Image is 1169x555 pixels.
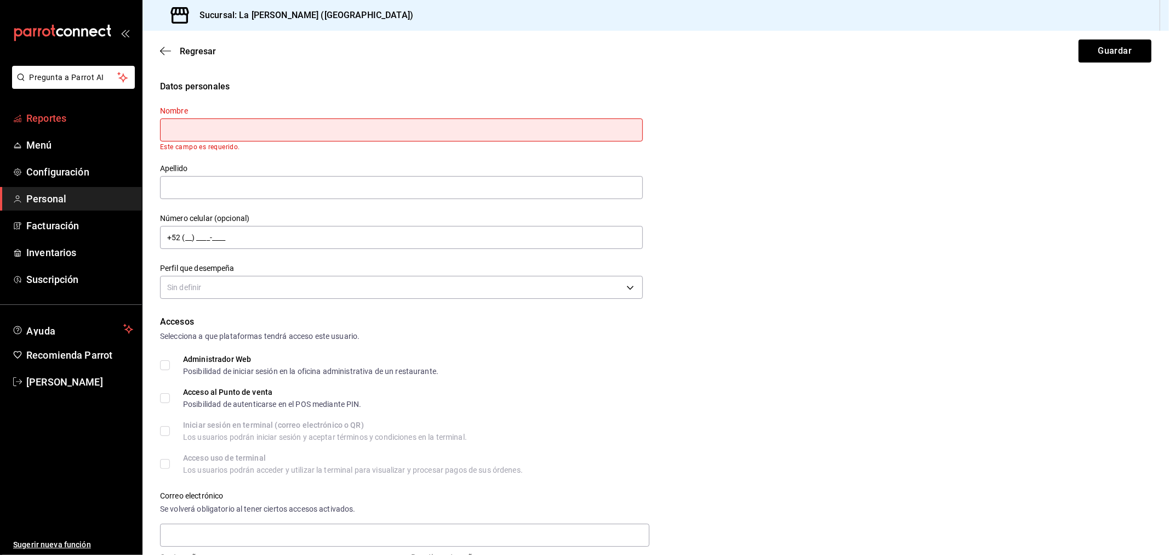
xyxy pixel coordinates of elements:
div: Sin definir [160,276,643,299]
label: Número celular (opcional) [160,215,643,223]
span: Ayuda [26,322,119,336]
div: Acceso uso de terminal [183,454,523,462]
span: Inventarios [26,245,133,260]
span: Recomienda Parrot [26,348,133,363]
span: Sugerir nueva función [13,539,133,551]
button: open_drawer_menu [121,29,129,37]
div: Administrador Web [183,355,438,363]
div: Accesos [160,315,1151,329]
span: Menú [26,138,133,152]
h3: Sucursal: La [PERSON_NAME] ([GEOGRAPHIC_DATA]) [191,9,413,22]
label: Apellido [160,165,643,173]
div: Los usuarios podrán iniciar sesión y aceptar términos y condiciones en la terminal. [183,433,467,441]
span: Suscripción [26,272,133,287]
button: Pregunta a Parrot AI [12,66,135,89]
span: Reportes [26,111,133,126]
span: Personal [26,191,133,206]
div: Selecciona a que plataformas tendrá acceso este usuario. [160,331,1151,342]
span: Facturación [26,218,133,233]
button: Guardar [1079,39,1151,63]
span: [PERSON_NAME] [26,375,133,389]
button: Regresar [160,46,216,56]
a: Pregunta a Parrot AI [8,80,135,91]
span: Configuración [26,165,133,179]
div: Posibilidad de iniciar sesión en la oficina administrativa de un restaurante. [183,367,438,375]
div: Iniciar sesión en terminal (correo electrónico o QR) [183,421,467,429]
div: Datos personales [160,80,1151,93]
div: Se volverá obligatorio al tener ciertos accesos activados. [160,503,649,515]
label: Correo electrónico [160,492,649,500]
div: Los usuarios podrán acceder y utilizar la terminal para visualizar y procesar pagos de sus órdenes. [183,466,523,474]
span: Regresar [180,46,216,56]
label: Perfil que desempeña [160,265,643,273]
div: Posibilidad de autenticarse en el POS mediante PIN. [183,400,362,408]
div: Acceso al Punto de venta [183,388,362,396]
label: Nombre [160,107,643,115]
span: Pregunta a Parrot AI [30,72,118,83]
p: Este campo es requerido. [160,143,643,151]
